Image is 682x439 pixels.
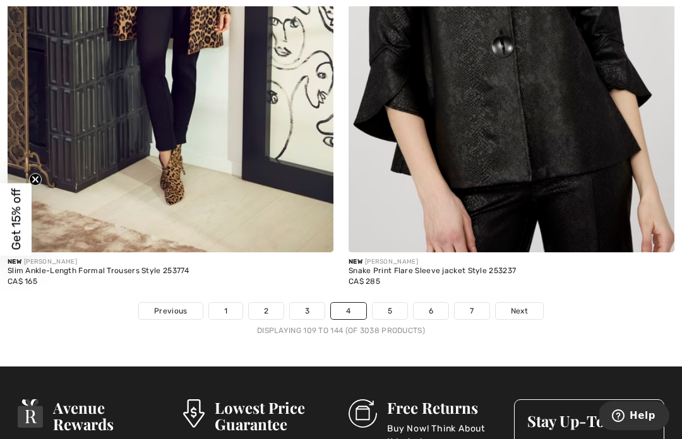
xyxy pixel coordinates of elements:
a: 1 [209,303,242,319]
div: Snake Print Flare Sleeve jacket Style 253237 [349,267,674,276]
h3: Stay Up-To-Date [527,413,651,429]
a: 6 [414,303,448,319]
img: Free Returns [349,399,377,428]
a: Previous [139,303,202,319]
a: 4 [331,303,366,319]
a: 5 [373,303,407,319]
h3: Lowest Price Guarantee [215,399,333,432]
span: CA$ 285 [349,277,380,286]
div: [PERSON_NAME] [8,257,333,267]
a: 7 [455,303,489,319]
span: Previous [154,305,187,317]
a: 3 [290,303,325,319]
iframe: Opens a widget where you can find more information [599,401,669,433]
a: Next [496,303,543,319]
span: CA$ 165 [8,277,37,286]
button: Close teaser [29,173,42,186]
span: Next [511,305,528,317]
span: New [349,258,362,266]
h3: Avenue Rewards [53,399,168,432]
img: Avenue Rewards [18,399,43,428]
span: Get 15% off [9,189,23,250]
span: New [8,258,21,266]
h3: Free Returns [387,399,499,416]
a: 2 [249,303,284,319]
img: Lowest Price Guarantee [183,399,205,428]
div: [PERSON_NAME] [349,257,674,267]
div: Slim Ankle-Length Formal Trousers Style 253774 [8,267,333,276]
